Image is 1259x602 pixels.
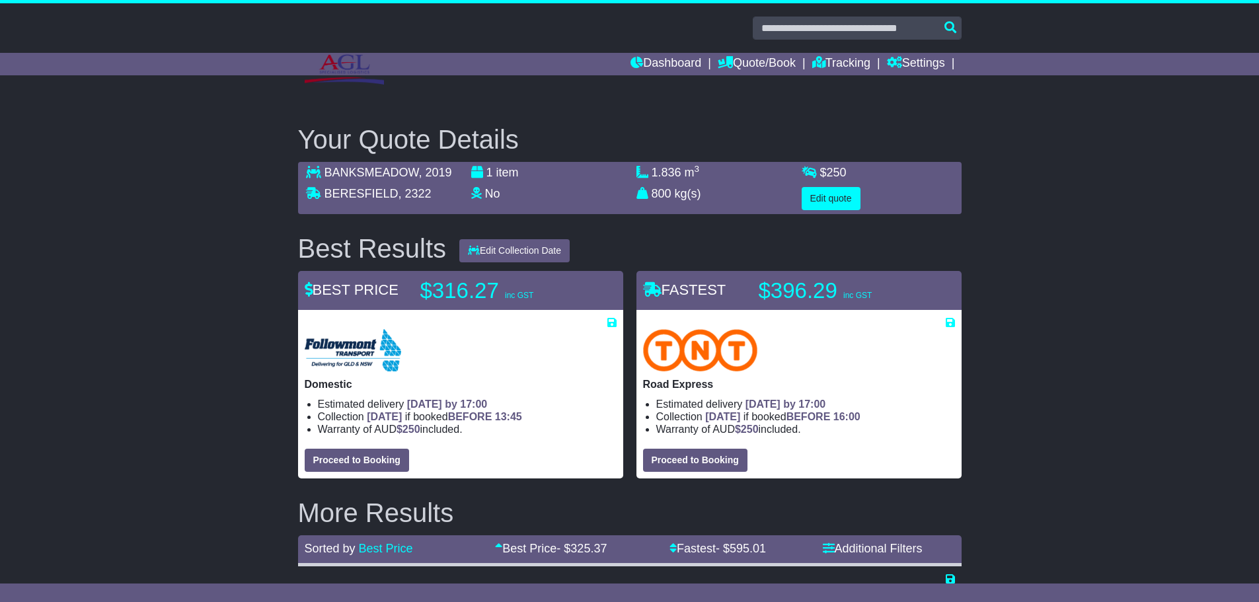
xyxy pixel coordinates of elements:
[741,424,759,435] span: 250
[643,282,726,298] span: FASTEST
[397,424,420,435] span: $
[630,53,701,75] a: Dashboard
[823,542,923,555] a: Additional Filters
[833,411,860,422] span: 16:00
[495,542,607,555] a: Best Price- $325.37
[675,187,701,200] span: kg(s)
[419,166,452,179] span: , 2019
[367,411,521,422] span: if booked
[827,166,847,179] span: 250
[324,187,399,200] span: BERESFIELD
[730,542,766,555] span: 595.01
[448,411,492,422] span: BEFORE
[656,423,955,435] li: Warranty of AUD included.
[305,329,401,371] img: Followmont Transport: Domestic
[786,411,831,422] span: BEFORE
[716,542,766,555] span: - $
[305,282,399,298] span: BEST PRICE
[705,411,860,422] span: if booked
[718,53,796,75] a: Quote/Book
[407,398,488,410] span: [DATE] by 17:00
[745,398,826,410] span: [DATE] by 17:00
[496,166,519,179] span: item
[685,166,700,179] span: m
[705,411,740,422] span: [DATE]
[420,278,586,304] p: $316.27
[656,398,955,410] li: Estimated delivery
[695,164,700,174] sup: 3
[643,378,955,391] p: Road Express
[298,125,962,154] h2: Your Quote Details
[759,278,924,304] p: $396.29
[324,166,419,179] span: BANKSMEADOW
[402,424,420,435] span: 250
[495,411,522,422] span: 13:45
[367,411,402,422] span: [DATE]
[843,291,872,300] span: inc GST
[820,166,847,179] span: $
[305,378,617,391] p: Domestic
[298,498,962,527] h2: More Results
[802,187,860,210] button: Edit quote
[459,239,570,262] button: Edit Collection Date
[305,449,409,472] button: Proceed to Booking
[485,187,500,200] span: No
[318,398,617,410] li: Estimated delivery
[318,423,617,435] li: Warranty of AUD included.
[735,424,759,435] span: $
[399,187,432,200] span: , 2322
[570,542,607,555] span: 325.37
[505,291,533,300] span: inc GST
[556,542,607,555] span: - $
[656,410,955,423] li: Collection
[643,329,758,371] img: TNT Domestic: Road Express
[669,542,766,555] a: Fastest- $595.01
[812,53,870,75] a: Tracking
[305,542,356,555] span: Sorted by
[652,166,681,179] span: 1.836
[486,166,493,179] span: 1
[643,449,747,472] button: Proceed to Booking
[652,187,671,200] span: 800
[887,53,945,75] a: Settings
[359,542,413,555] a: Best Price
[291,234,453,263] div: Best Results
[318,410,617,423] li: Collection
